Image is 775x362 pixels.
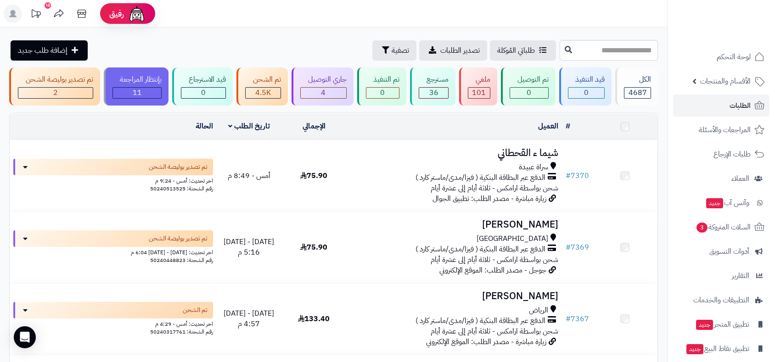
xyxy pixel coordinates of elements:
span: طلباتي المُوكلة [497,45,535,56]
span: رقم الشحنة: 50240317761 [150,328,213,336]
span: [GEOGRAPHIC_DATA] [477,234,548,244]
a: طلبات الإرجاع [673,143,769,165]
span: 3 [696,223,708,233]
div: ملغي [468,74,490,85]
span: الأقسام والمنتجات [700,75,751,88]
span: طلبات الإرجاع [713,148,751,161]
a: تاريخ الطلب [228,121,270,132]
a: الإجمالي [303,121,326,132]
div: جاري التوصيل [300,74,347,85]
div: 0 [366,88,399,98]
span: # [566,170,571,181]
div: اخر تحديث: أمس - 4:29 م [13,318,213,328]
span: 11 [133,87,142,98]
a: تصدير الطلبات [419,40,487,61]
span: أدوات التسويق [709,245,749,258]
a: التقارير [673,265,769,287]
a: قيد الاسترجاع 0 [170,67,235,106]
span: لوحة التحكم [717,50,751,63]
a: تم الشحن 4.5K [235,67,290,106]
span: العملاء [731,172,749,185]
a: الطلبات [673,95,769,117]
a: تم التنفيذ 0 [355,67,409,106]
span: المراجعات والأسئلة [699,123,751,136]
div: تم التنفيذ [366,74,400,85]
span: زيارة مباشرة - مصدر الطلب: الموقع الإلكتروني [426,336,546,347]
a: وآتس آبجديد [673,192,769,214]
div: 0 [510,88,548,98]
span: [DATE] - [DATE] 4:57 م [224,308,274,329]
a: العميل [538,121,558,132]
a: مسترجع 36 [408,67,457,106]
div: 36 [419,88,448,98]
span: 2 [53,87,58,98]
div: قيد الاسترجاع [181,74,226,85]
h3: [PERSON_NAME] [350,219,558,230]
span: شحن بواسطة ارامكس - ثلاثة أيام إلى عشرة أيام [431,326,558,337]
a: أدوات التسويق [673,240,769,262]
a: لوحة التحكم [673,46,769,68]
span: أمس - 8:49 م [228,170,270,181]
span: الدفع عبر البطاقة البنكية ( فيزا/مدى/ماستر كارد ) [416,244,545,255]
span: 0 [527,87,531,98]
div: اخر تحديث: [DATE] - [DATE] 6:04 م [13,247,213,256]
a: ملغي 101 [457,67,499,106]
img: ai-face.png [128,5,146,23]
span: السلات المتروكة [696,221,751,234]
span: 0 [201,87,206,98]
a: تم تصدير بوليصة الشحن 2 [7,67,102,106]
span: 75.90 [300,242,327,253]
div: 11 [113,88,162,98]
div: مسترجع [419,74,449,85]
h3: [PERSON_NAME] [350,291,558,301]
a: الحالة [196,121,213,132]
span: رقم الشحنة: 50240448823 [150,256,213,264]
span: 4.5K [255,87,271,98]
span: التطبيقات والخدمات [693,294,749,306]
a: طلباتي المُوكلة [490,40,556,61]
a: تم التوصيل 0 [499,67,557,106]
span: 0 [380,87,385,98]
span: تصفية [392,45,409,56]
span: # [566,242,571,253]
a: تطبيق نقاط البيعجديد [673,338,769,360]
span: جديد [686,344,703,354]
span: تم الشحن [183,306,208,315]
span: جديد [696,320,713,330]
div: قيد التنفيذ [568,74,605,85]
span: التقارير [732,269,749,282]
a: قيد التنفيذ 0 [557,67,614,106]
span: جوجل - مصدر الطلب: الموقع الإلكتروني [439,265,546,276]
div: 2 [18,88,93,98]
button: تصفية [372,40,416,61]
span: الدفع عبر البطاقة البنكية ( فيزا/مدى/ماستر كارد ) [416,316,545,326]
div: 0 [181,88,225,98]
a: #7367 [566,313,589,324]
a: العملاء [673,167,769,189]
span: شحن بواسطة ارامكس - ثلاثة أيام إلى عشرة أيام [431,254,558,265]
span: شحن بواسطة ارامكس - ثلاثة أيام إلى عشرة أيام [431,183,558,194]
span: # [566,313,571,324]
span: جديد [706,198,723,208]
a: تطبيق المتجرجديد [673,313,769,335]
div: 4532 [246,88,281,98]
div: اخر تحديث: أمس - 9:24 م [13,175,213,185]
a: بإنتظار المراجعة 11 [102,67,171,106]
img: logo-2.png [713,26,766,45]
span: 133.40 [298,313,330,324]
span: 75.90 [300,170,327,181]
div: 101 [468,88,490,98]
span: الطلبات [730,99,751,112]
a: #7370 [566,170,589,181]
span: رفيق [109,8,124,19]
span: [DATE] - [DATE] 5:16 م [224,236,274,258]
div: 10 [45,2,51,9]
a: #7369 [566,242,589,253]
div: Open Intercom Messenger [14,326,36,348]
h3: شيما ء القحطاني [350,148,558,158]
div: تم تصدير بوليصة الشحن [18,74,93,85]
span: إضافة طلب جديد [18,45,67,56]
span: الدفع عبر البطاقة البنكية ( فيزا/مدى/ماستر كارد ) [416,173,545,183]
div: تم الشحن [245,74,281,85]
span: رقم الشحنة: 50240513525 [150,184,213,193]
